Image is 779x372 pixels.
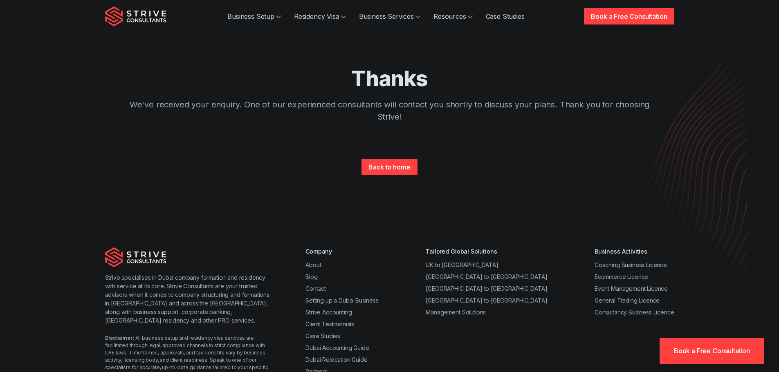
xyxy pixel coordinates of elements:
[305,297,379,304] a: Setting up a Dubai Business
[105,6,166,27] img: Strive Consultants
[595,247,674,256] div: Business Activities
[584,8,674,25] a: Book a Free Consultation
[305,344,369,351] a: Dubai Accounting Guide
[595,309,674,316] a: Consultancy Business Licence
[352,8,427,25] a: Business Services
[305,356,367,363] a: Dubai Relocation Guide
[305,247,379,256] div: Company
[221,8,287,25] a: Business Setup
[128,65,651,92] h1: Thanks
[305,285,326,292] a: Contact
[105,247,166,267] img: Strive Consultants
[305,261,321,268] a: About
[305,273,317,280] a: Blog
[595,261,667,268] a: Coaching Business Licence
[595,285,668,292] a: Event Management Licence
[595,273,648,280] a: Ecommerce Licence
[426,309,486,316] a: Management Solutions
[305,309,352,316] a: Strive Accounting
[361,159,417,175] a: Back to home
[105,335,133,341] strong: Disclaimer
[105,273,273,325] p: Strive specialises in Dubai company formation and residency with service at its core. Strive Cons...
[426,261,498,268] a: UK to [GEOGRAPHIC_DATA]
[305,332,340,339] a: Case Studies
[426,273,547,280] a: [GEOGRAPHIC_DATA] to [GEOGRAPHIC_DATA]
[287,8,352,25] a: Residency Visa
[426,297,547,304] a: [GEOGRAPHIC_DATA] to [GEOGRAPHIC_DATA]
[426,247,547,256] div: Tailored Global Solutions
[660,338,764,364] a: Book a Free Consultation
[427,8,479,25] a: Resources
[128,98,651,123] p: We've received your enquiry. One of our experienced consultants will contact you shortly to discu...
[595,297,660,304] a: General Trading Licence
[305,321,354,327] a: Client Testimonials
[426,285,547,292] a: [GEOGRAPHIC_DATA] to [GEOGRAPHIC_DATA]
[479,8,531,25] a: Case Studies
